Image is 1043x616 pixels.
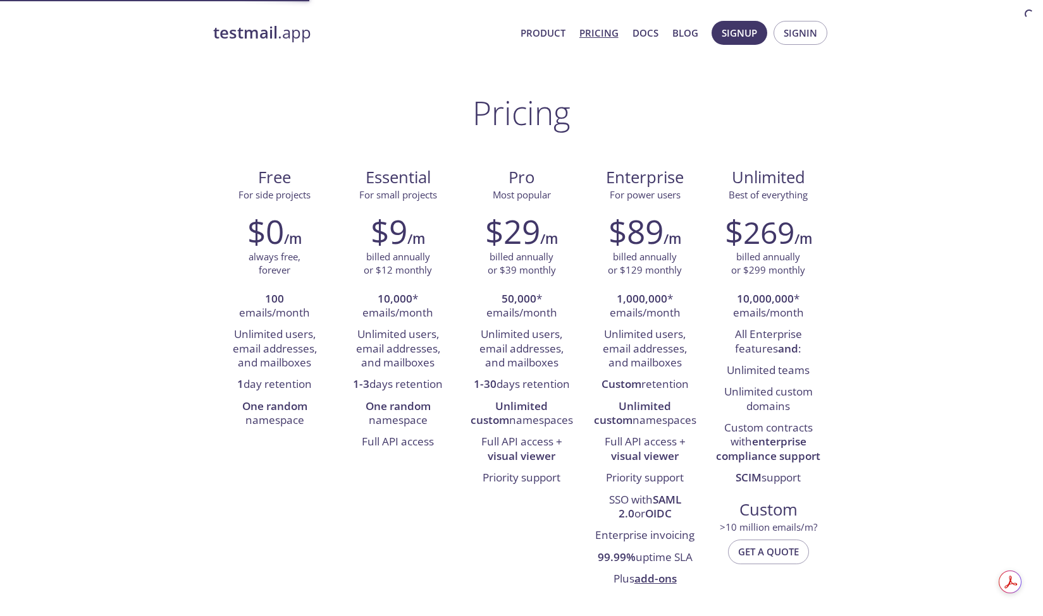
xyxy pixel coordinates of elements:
[634,571,677,586] a: add-ons
[470,167,573,188] span: Pro
[737,291,794,306] strong: 10,000,000
[469,468,574,489] li: Priority support
[716,382,820,418] li: Unlimited custom domains
[731,250,805,277] p: billed annually or $299 monthly
[469,396,574,432] li: namespaces
[728,540,809,564] button: Get a quote
[598,550,636,564] strong: 99.99%
[242,399,307,413] strong: One random
[284,228,302,250] h6: /m
[223,167,326,188] span: Free
[619,492,681,521] strong: SAML 2.0
[249,250,300,277] p: always free, forever
[672,25,698,41] a: Blog
[223,324,327,374] li: Unlimited users, email addresses, and mailboxes
[347,167,450,188] span: Essential
[594,399,672,427] strong: Unlimited custom
[469,432,574,468] li: Full API access +
[474,377,497,391] strong: 1-30
[472,94,571,131] h1: Pricing
[716,360,820,382] li: Unlimited teams
[593,432,697,468] li: Full API access +
[774,21,827,45] button: Signin
[716,434,820,462] strong: enterprise compliance support
[663,228,681,250] h6: /m
[725,212,794,250] h2: $
[593,167,696,188] span: Enterprise
[593,468,697,489] li: Priority support
[488,449,555,463] strong: visual viewer
[469,289,574,325] li: * emails/month
[611,449,679,463] strong: visual viewer
[346,396,450,432] li: namespace
[540,228,558,250] h6: /m
[223,289,327,325] li: emails/month
[247,212,284,250] h2: $0
[579,25,619,41] a: Pricing
[617,291,667,306] strong: 1,000,000
[608,212,663,250] h2: $89
[407,228,425,250] h6: /m
[716,468,820,489] li: support
[593,525,697,547] li: Enterprise invoicing
[716,289,820,325] li: * emails/month
[223,396,327,432] li: namespace
[593,289,697,325] li: * emails/month
[471,399,548,427] strong: Unlimited custom
[645,506,672,521] strong: OIDC
[602,377,641,391] strong: Custom
[610,188,681,201] span: For power users
[712,21,767,45] button: Signup
[593,396,697,432] li: namespaces
[371,212,407,250] h2: $9
[469,324,574,374] li: Unlimited users, email addresses, and mailboxes
[485,212,540,250] h2: $29
[346,324,450,374] li: Unlimited users, email addresses, and mailboxes
[237,377,244,391] strong: 1
[378,291,412,306] strong: 10,000
[736,470,762,485] strong: SCIM
[593,490,697,526] li: SSO with or
[720,521,817,533] span: > 10 million emails/m?
[738,543,799,560] span: Get a quote
[593,569,697,590] li: Plus
[729,188,808,201] span: Best of everything
[794,228,812,250] h6: /m
[593,374,697,396] li: retention
[469,374,574,396] li: days retention
[346,432,450,453] li: Full API access
[346,289,450,325] li: * emails/month
[213,22,510,44] a: testmail.app
[521,25,565,41] a: Product
[608,250,682,277] p: billed annually or $129 monthly
[346,374,450,396] li: days retention
[502,291,536,306] strong: 50,000
[488,250,556,277] p: billed annually or $39 monthly
[743,212,794,253] span: 269
[633,25,658,41] a: Docs
[238,188,311,201] span: For side projects
[717,499,820,521] span: Custom
[223,374,327,396] li: day retention
[722,25,757,41] span: Signup
[716,418,820,468] li: Custom contracts with
[359,188,437,201] span: For small projects
[213,21,278,44] strong: testmail
[778,341,798,356] strong: and
[732,166,805,188] span: Unlimited
[265,291,284,306] strong: 100
[493,188,551,201] span: Most popular
[593,324,697,374] li: Unlimited users, email addresses, and mailboxes
[364,250,432,277] p: billed annually or $12 monthly
[784,25,817,41] span: Signin
[353,377,369,391] strong: 1-3
[366,399,431,413] strong: One random
[716,324,820,360] li: All Enterprise features :
[593,547,697,569] li: uptime SLA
